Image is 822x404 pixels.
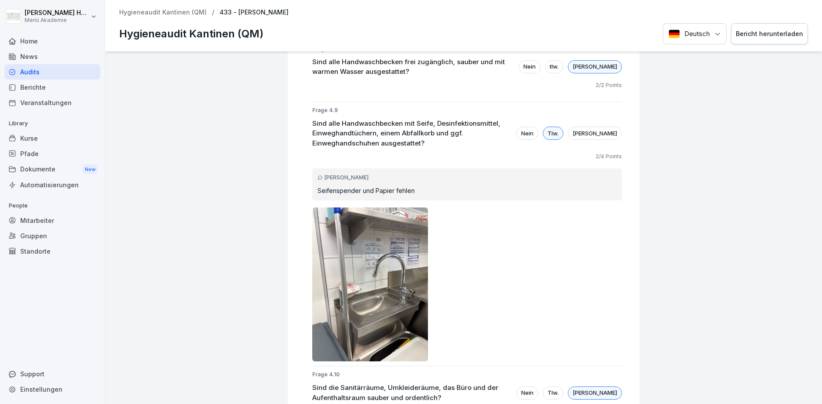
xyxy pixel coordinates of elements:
img: qejg3wqvi772rpgzzsa0vf17.png [312,207,428,361]
div: Tlw. [543,386,563,400]
div: [PERSON_NAME] [568,127,622,140]
a: Automatisierungen [4,177,100,193]
p: Sind die Sanitärräume, Umkleideräume, das Büro und der Aufenthaltsraum sauber und ordentlich? [312,383,512,403]
p: Deutsch [684,29,710,39]
div: New [83,164,98,175]
a: Gruppen [4,228,100,244]
a: DokumenteNew [4,161,100,178]
p: Sind alle Handwaschbecken frei zugänglich, sauber und mit warmen Wasser ausgestattet? [312,57,514,77]
div: Support [4,366,100,382]
div: Bericht herunterladen [736,29,803,39]
img: Deutsch [669,29,680,38]
a: Hygieneaudit Kantinen (QM) [119,9,207,16]
div: [PERSON_NAME] [568,60,622,73]
p: Library [4,116,100,131]
a: Berichte [4,80,100,95]
p: Menü Akademie [25,17,89,23]
a: Einstellungen [4,382,100,397]
a: Pfade [4,146,100,161]
div: Nein [516,127,538,140]
p: Frage 4.9 [312,106,622,114]
p: [PERSON_NAME] Hemken [25,9,89,17]
a: Mitarbeiter [4,213,100,228]
div: tlw. [545,60,563,73]
a: Home [4,33,100,49]
p: Hygieneaudit Kantinen (QM) [119,26,263,42]
div: Nein [516,386,538,400]
a: News [4,49,100,64]
div: [PERSON_NAME] [318,174,617,182]
p: 433 - [PERSON_NAME] [219,9,289,16]
a: Veranstaltungen [4,95,100,110]
button: Bericht herunterladen [731,23,808,45]
p: / [212,9,214,16]
div: Tlw. [543,127,563,140]
a: Kurse [4,131,100,146]
div: Dokumente [4,161,100,178]
p: Sind alle Handwaschbecken mit Seife, Desinfektionsmittel, Einweghandtüchern, einem Abfallkorb und... [312,119,512,149]
div: [PERSON_NAME] [568,386,622,400]
a: Standorte [4,244,100,259]
a: Audits [4,64,100,80]
p: Seifenspender und Papier fehlen [318,186,617,195]
p: Frage 4.10 [312,371,622,379]
p: 2 / 4 Points [595,153,622,160]
div: Nein [519,60,541,73]
p: People [4,199,100,213]
button: Language [663,23,727,45]
p: 2 / 2 Points [595,81,622,89]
